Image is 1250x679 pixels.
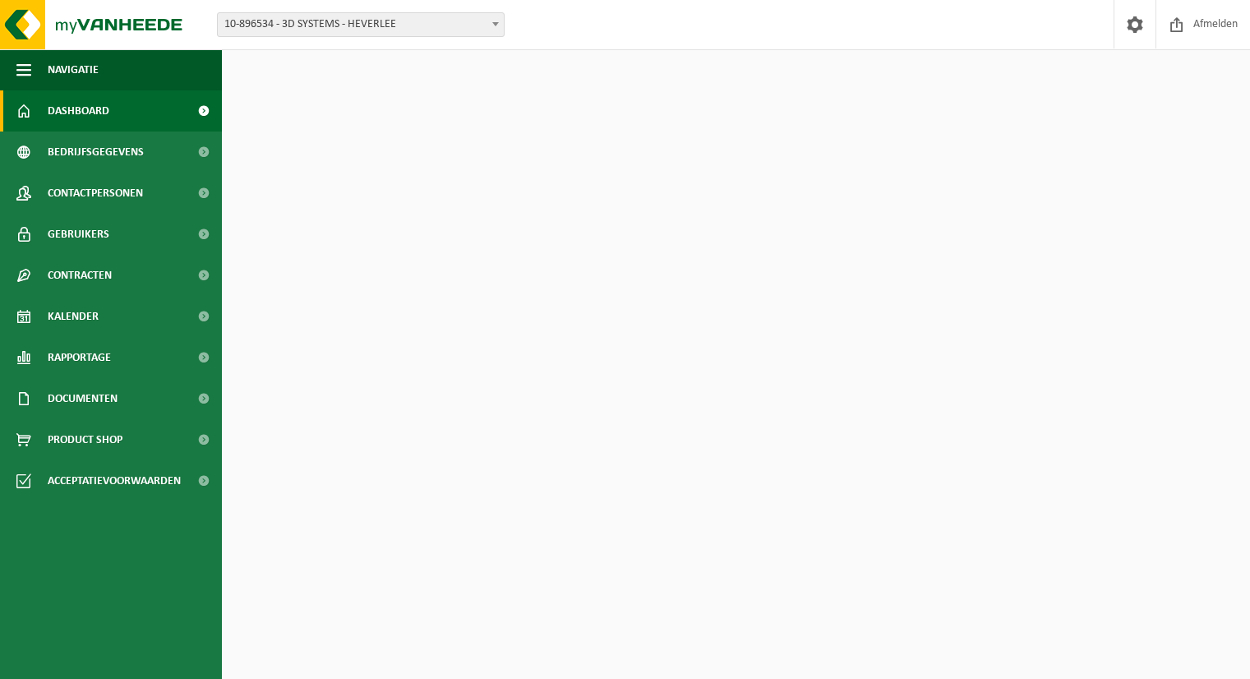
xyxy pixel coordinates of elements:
span: Bedrijfsgegevens [48,132,144,173]
span: Dashboard [48,90,109,132]
span: 10-896534 - 3D SYSTEMS - HEVERLEE [218,13,504,36]
span: Product Shop [48,419,122,460]
span: Documenten [48,378,118,419]
span: Navigatie [48,49,99,90]
span: 10-896534 - 3D SYSTEMS - HEVERLEE [217,12,505,37]
span: Contracten [48,255,112,296]
span: Gebruikers [48,214,109,255]
span: Rapportage [48,337,111,378]
span: Contactpersonen [48,173,143,214]
span: Kalender [48,296,99,337]
span: Acceptatievoorwaarden [48,460,181,501]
